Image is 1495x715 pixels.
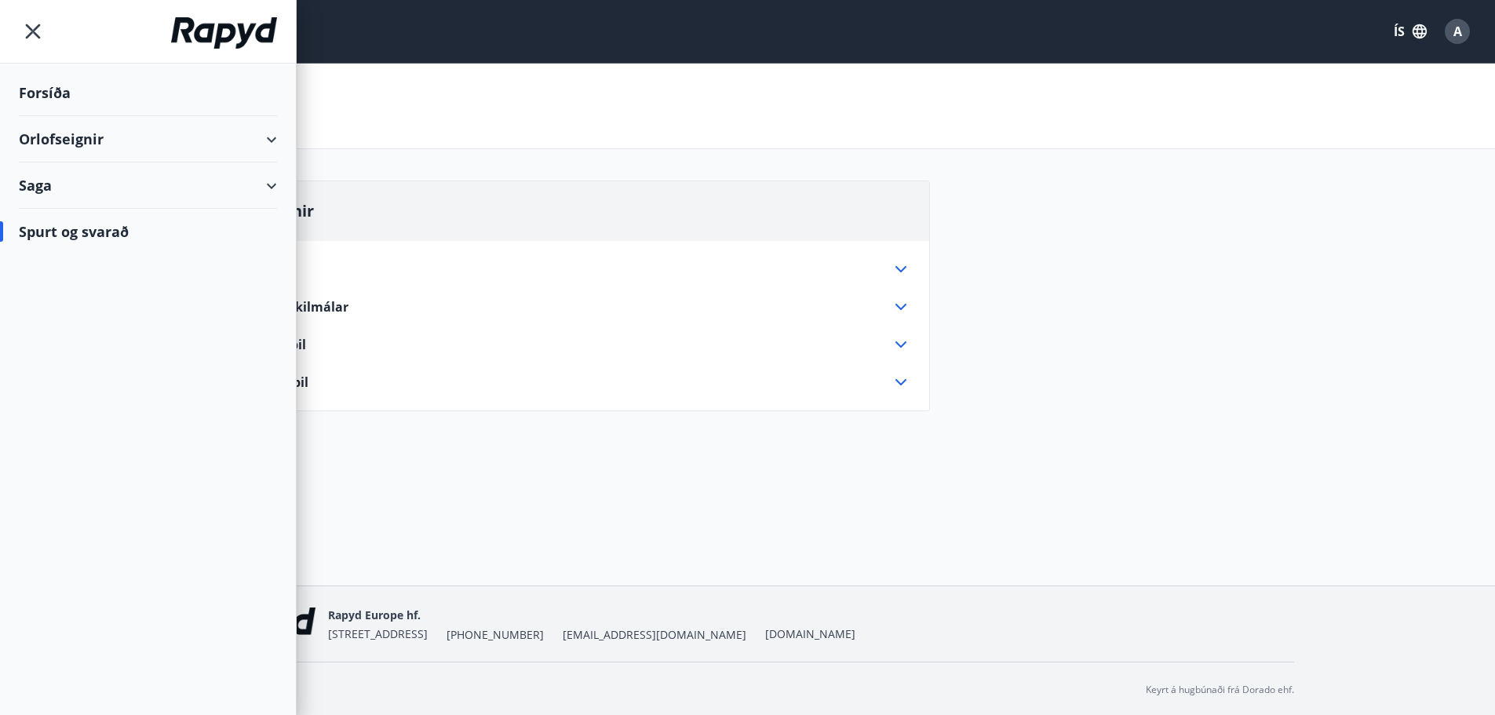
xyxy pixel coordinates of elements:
[563,627,746,643] span: [EMAIL_ADDRESS][DOMAIN_NAME]
[171,17,277,49] img: union_logo
[19,209,277,254] div: Spurt og svarað
[221,297,910,316] div: Afbókunarskilmálar
[328,626,428,641] span: [STREET_ADDRESS]
[447,627,544,643] span: [PHONE_NUMBER]
[221,373,910,392] div: Sumartímabil
[19,116,277,162] div: Orlofseignir
[1453,23,1462,40] span: A
[19,17,47,46] button: menu
[1146,683,1294,697] p: Keyrt á hugbúnaði frá Dorado ehf.
[221,335,910,354] div: Vetrartímabil
[328,607,421,622] span: Rapyd Europe hf.
[1438,13,1476,50] button: A
[19,70,277,116] div: Forsíða
[765,626,855,641] a: [DOMAIN_NAME]
[1385,17,1435,46] button: ÍS
[19,162,277,209] div: Saga
[221,260,910,279] div: Bókun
